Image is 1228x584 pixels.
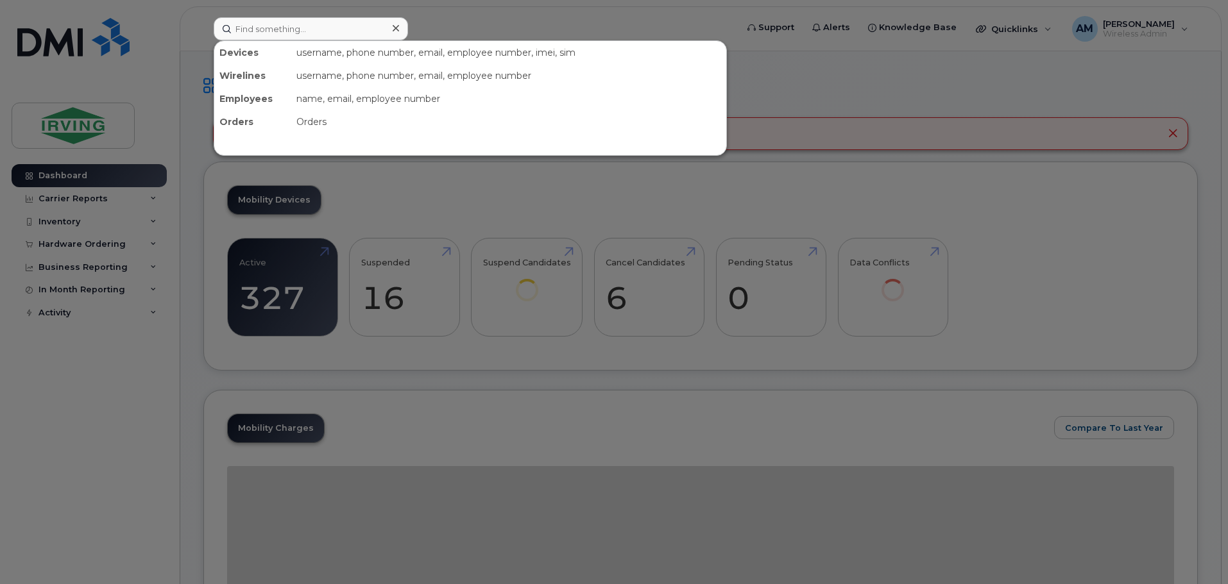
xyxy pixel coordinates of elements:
[291,110,726,133] div: Orders
[291,87,726,110] div: name, email, employee number
[214,87,291,110] div: Employees
[291,64,726,87] div: username, phone number, email, employee number
[291,41,726,64] div: username, phone number, email, employee number, imei, sim
[214,41,291,64] div: Devices
[214,64,291,87] div: Wirelines
[214,110,291,133] div: Orders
